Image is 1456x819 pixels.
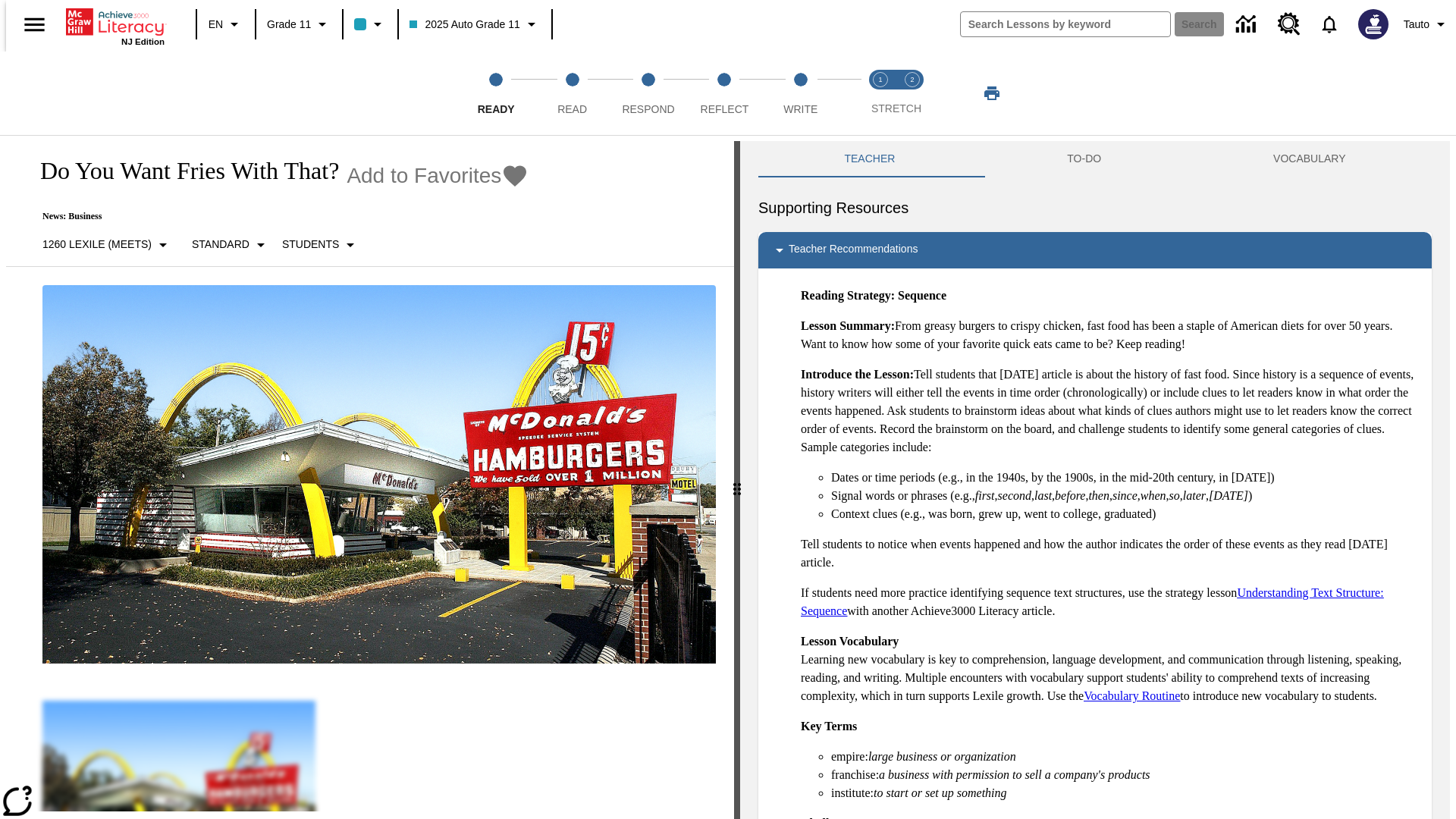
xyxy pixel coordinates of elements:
a: Resource Center, Will open in new tab [1269,4,1310,45]
div: Home [66,5,165,46]
span: Reflect [701,103,749,115]
strong: Key Terms [801,720,857,733]
button: VOCABULARY [1188,141,1432,177]
p: News: Business [24,211,529,222]
text: 2 [910,76,914,83]
li: institute: [831,784,1420,802]
text: 1 [878,76,882,83]
strong: Introduce the Lesson: [801,368,914,381]
input: search field [961,12,1170,36]
p: Standard [192,237,249,253]
button: Stretch Respond step 2 of 2 [890,52,934,135]
button: Teacher [758,141,981,177]
p: Teacher Recommendations [789,241,918,259]
li: Context clues (e.g., was born, grew up, went to college, graduated) [831,505,1420,523]
a: Understanding Text Structure: Sequence [801,586,1384,617]
h1: Do You Want Fries With That? [24,157,339,185]
span: Respond [622,103,674,115]
span: Grade 11 [267,17,311,33]
em: large business or organization [868,750,1016,763]
div: Press Enter or Spacebar and then press right and left arrow keys to move the slider [734,141,740,819]
button: Reflect step 4 of 5 [680,52,768,135]
span: EN [209,17,223,33]
em: second [998,489,1031,502]
button: Add to Favorites - Do You Want Fries With That? [347,162,529,189]
em: before [1055,489,1085,502]
div: Teacher Recommendations [758,232,1432,268]
strong: Lesson Vocabulary [801,635,899,648]
button: Scaffolds, Standard [186,231,276,259]
p: Tell students to notice when events happened and how the author indicates the order of these even... [801,535,1420,572]
strong: Reading Strategy: [801,289,895,302]
button: TO-DO [981,141,1188,177]
li: Dates or time periods (e.g., in the 1940s, by the 1900s, in the mid-20th century, in [DATE]) [831,469,1420,487]
button: Ready step 1 of 5 [452,52,540,135]
button: Respond step 3 of 5 [604,52,692,135]
button: Select Student [276,231,366,259]
button: Language: EN, Select a language [202,11,250,38]
a: Data Center [1227,4,1269,45]
button: Read step 2 of 5 [528,52,616,135]
span: Ready [478,103,515,115]
strong: Sequence [898,289,946,302]
button: Select a new avatar [1349,5,1398,44]
p: 1260 Lexile (Meets) [42,237,152,253]
a: Notifications [1310,5,1349,44]
p: If students need more practice identifying sequence text structures, use the strategy lesson with... [801,584,1420,620]
span: Add to Favorites [347,164,501,188]
li: empire: [831,748,1420,766]
em: a business with permission to sell a company's products [879,768,1150,781]
button: Open side menu [12,2,57,47]
button: Write step 5 of 5 [757,52,845,135]
h6: Supporting Resources [758,196,1432,220]
a: Vocabulary Routine [1084,689,1180,702]
button: Grade: Grade 11, Select a grade [261,11,337,38]
span: STRETCH [871,102,921,115]
li: franchise: [831,766,1420,784]
div: activity [740,141,1450,819]
p: Tell students that [DATE] article is about the history of fast food. Since history is a sequence ... [801,366,1420,457]
em: so [1169,489,1180,502]
em: [DATE] [1209,489,1248,502]
em: first [975,489,995,502]
button: Profile/Settings [1398,11,1456,38]
button: Class: 2025 Auto Grade 11, Select your class [403,11,546,38]
span: Read [557,103,587,115]
em: to start or set up something [874,786,1007,799]
em: then [1088,489,1109,502]
strong: Lesson Summary: [801,319,895,332]
span: Tauto [1404,17,1429,33]
em: later [1183,489,1206,502]
p: From greasy burgers to crispy chicken, fast food has been a staple of American diets for over 50 ... [801,317,1420,353]
span: 2025 Auto Grade 11 [409,17,519,33]
em: last [1034,489,1052,502]
span: NJ Edition [121,37,165,46]
div: Instructional Panel Tabs [758,141,1432,177]
button: Class color is light blue. Change class color [348,11,393,38]
button: Select Lexile, 1260 Lexile (Meets) [36,231,178,259]
em: since [1112,489,1137,502]
p: Learning new vocabulary is key to comprehension, language development, and communication through ... [801,632,1420,705]
div: reading [6,141,734,811]
img: Avatar [1358,9,1389,39]
p: Students [282,237,339,253]
li: Signal words or phrases (e.g., , , , , , , , , , ) [831,487,1420,505]
button: Stretch Read step 1 of 2 [858,52,902,135]
img: One of the first McDonald's stores, with the iconic red sign and golden arches. [42,285,716,664]
button: Print [968,80,1016,107]
span: Write [783,103,817,115]
em: when [1141,489,1166,502]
